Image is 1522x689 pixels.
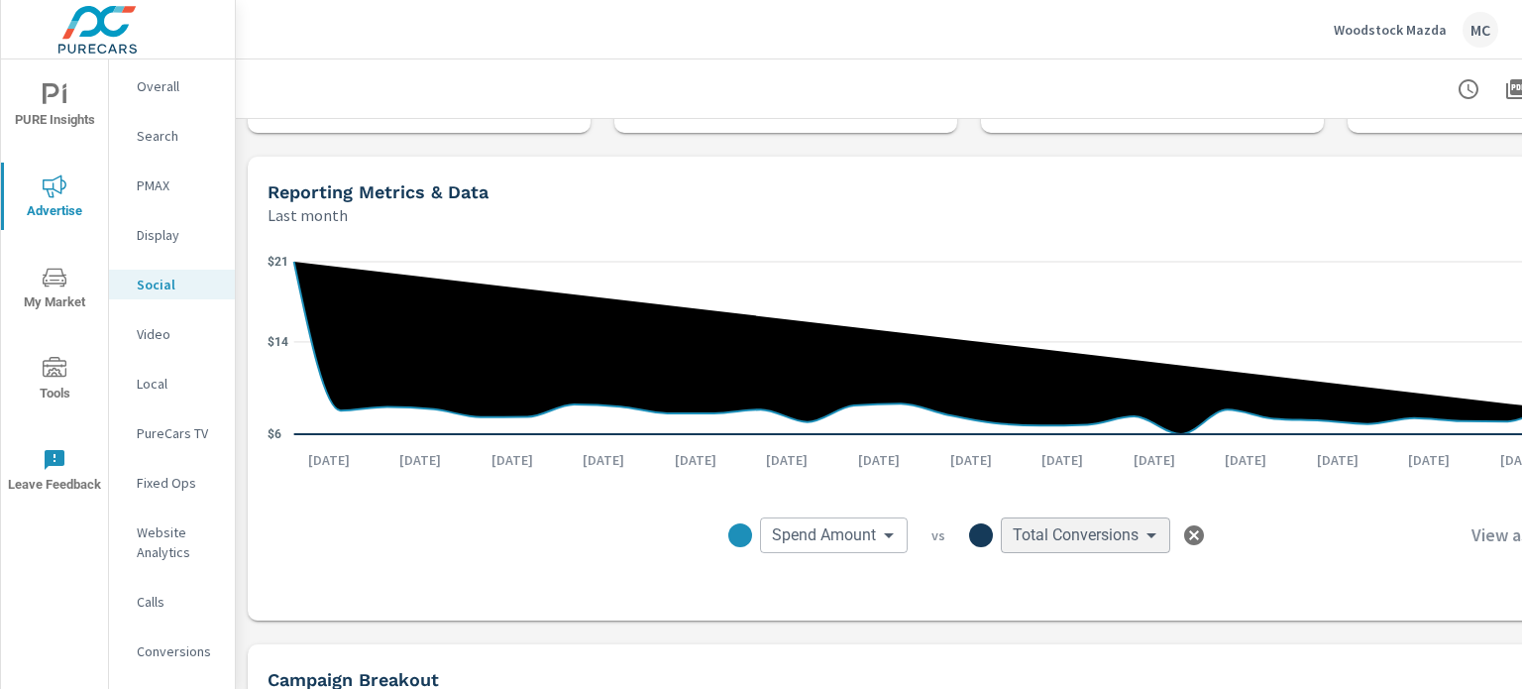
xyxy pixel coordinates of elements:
span: Advertise [7,174,102,223]
h5: Reporting Metrics & Data [268,181,489,202]
span: Spend Amount [772,525,876,545]
p: [DATE] [661,450,730,470]
p: [DATE] [385,450,455,470]
p: [DATE] [1394,450,1464,470]
p: [DATE] [1303,450,1372,470]
div: Local [109,369,235,399]
text: $6 [268,427,281,441]
p: [DATE] [294,450,364,470]
div: Website Analytics [109,517,235,567]
span: Leave Feedback [7,448,102,497]
p: Overall [137,76,219,96]
div: Total Conversions [1001,517,1170,553]
p: Conversions [137,641,219,661]
p: vs [908,526,969,544]
p: [DATE] [478,450,547,470]
p: [DATE] [844,450,914,470]
p: [DATE] [1028,450,1097,470]
div: PureCars TV [109,418,235,448]
div: Video [109,319,235,349]
p: Woodstock Mazda [1334,21,1447,39]
div: MC [1463,12,1498,48]
span: Total Conversions [1013,525,1139,545]
span: Tools [7,357,102,405]
text: $14 [268,335,288,349]
p: Last month [268,203,348,227]
p: [DATE] [569,450,638,470]
p: PMAX [137,175,219,195]
div: Search [109,121,235,151]
p: [DATE] [1120,450,1189,470]
p: Website Analytics [137,522,219,562]
p: Search [137,126,219,146]
span: PURE Insights [7,83,102,132]
div: Display [109,220,235,250]
p: Display [137,225,219,245]
p: [DATE] [1211,450,1280,470]
div: Fixed Ops [109,468,235,498]
span: My Market [7,266,102,314]
p: [DATE] [936,450,1006,470]
div: Spend Amount [760,517,908,553]
p: Calls [137,592,219,612]
text: $21 [268,255,288,269]
div: Conversions [109,636,235,666]
div: Calls [109,587,235,617]
p: PureCars TV [137,423,219,443]
div: PMAX [109,171,235,200]
p: Local [137,374,219,394]
p: Video [137,324,219,344]
p: Social [137,275,219,294]
p: [DATE] [752,450,821,470]
div: nav menu [1,59,108,516]
p: Fixed Ops [137,473,219,493]
div: Social [109,270,235,299]
div: Overall [109,71,235,101]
